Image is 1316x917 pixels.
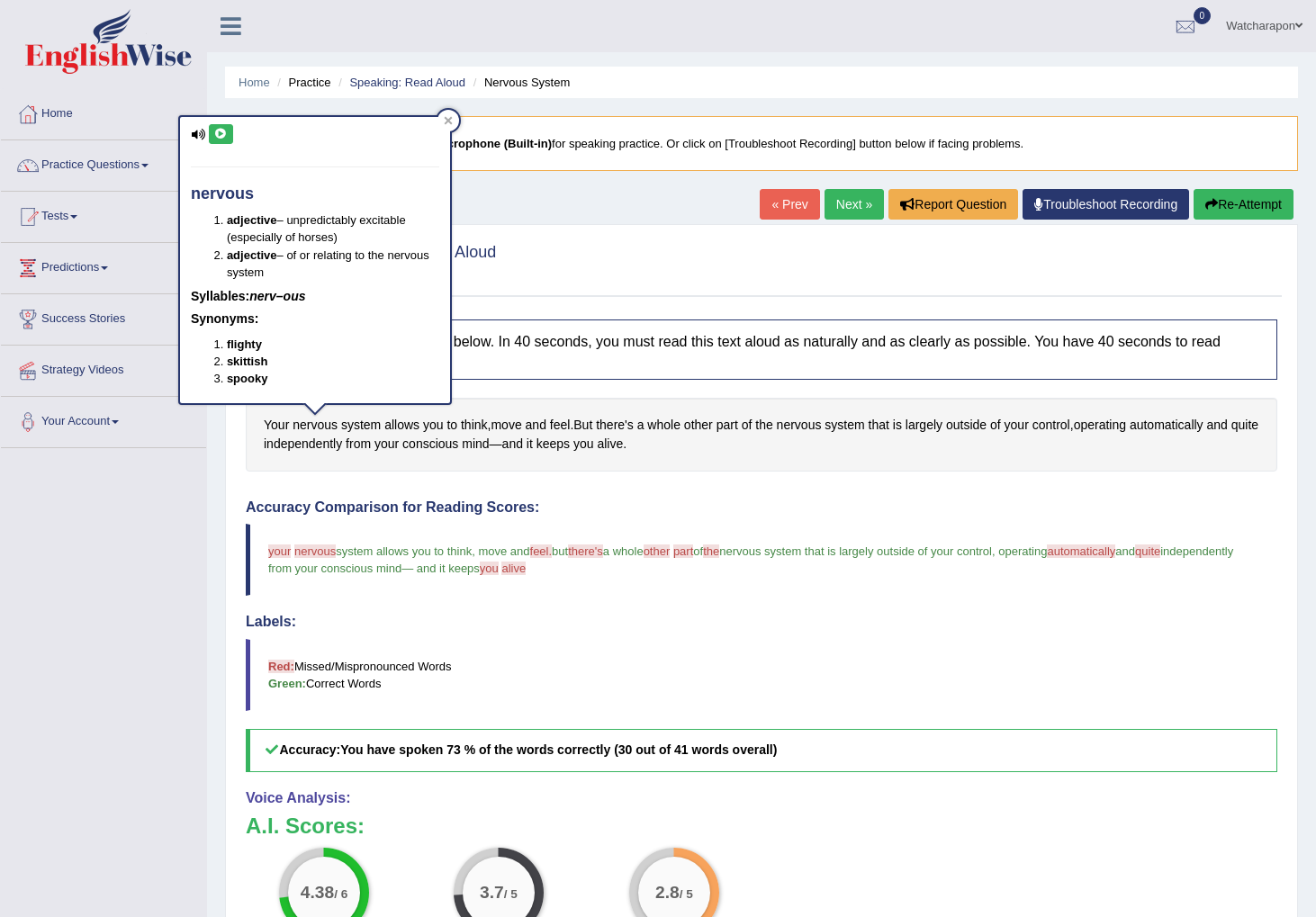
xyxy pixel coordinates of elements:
[341,416,381,435] span: Click to see word definition
[552,544,568,558] span: but
[501,562,526,575] span: alive
[680,887,693,901] small: / 5
[246,398,1277,471] div: , . , — .
[893,416,902,435] span: Click to see word definition
[1005,416,1029,435] span: Click to see word definition
[717,416,738,435] span: Click to see word definition
[225,116,1298,171] blockquote: * Remember to use the device for speaking practice. Or click on [Troubleshoot Recording] button b...
[502,435,523,454] span: Click to see word definition
[684,416,713,435] span: Click to see word definition
[227,213,277,227] b: adjective
[998,544,1047,558] span: operating
[264,416,289,435] span: Click to see word definition
[777,416,822,435] span: Click to see word definition
[294,544,336,558] span: nervous
[1,140,206,185] a: Practice Questions
[246,319,1277,380] h4: Look at the text below. In 40 seconds, you must read this text aloud as naturally and as clearly ...
[239,76,270,89] a: Home
[1115,544,1135,558] span: and
[530,544,553,558] span: feel.
[504,887,518,901] small: / 5
[417,562,480,575] span: and it keeps
[472,544,475,558] span: ,
[760,189,819,220] a: « Prev
[268,544,291,558] span: your
[264,435,342,454] span: Click to see word definition
[596,416,634,435] span: Click to see word definition
[402,435,458,454] span: Click to see word definition
[227,211,439,246] li: – unpredictably excitable (especially of horses)
[349,76,465,89] a: Speaking: Read Aloud
[191,185,439,203] h4: nervous
[374,435,399,454] span: Click to see word definition
[423,416,444,435] span: Click to see word definition
[469,74,571,91] li: Nervous System
[334,887,347,901] small: / 6
[647,416,681,435] span: Click to see word definition
[1,243,206,288] a: Predictions
[888,189,1018,220] button: Report Question
[246,729,1277,771] h5: Accuracy:
[191,290,439,303] h5: Syllables:
[1,397,206,442] a: Your Account
[550,416,571,435] span: Click to see word definition
[1135,544,1160,558] span: quite
[825,189,884,220] a: Next »
[491,416,521,435] span: Click to see word definition
[597,435,623,454] span: Click to see word definition
[227,355,268,368] b: skittish
[246,499,1277,516] h4: Accuracy Comparison for Reading Scores:
[573,435,594,454] span: Click to see word definition
[536,435,570,454] span: Click to see word definition
[693,544,703,558] span: of
[644,544,671,558] span: other
[462,435,489,454] span: Click to see word definition
[384,416,419,435] span: Click to see word definition
[401,562,413,575] span: —
[527,435,533,454] span: Click to see word definition
[1130,416,1203,435] span: Click to see word definition
[1,192,206,237] a: Tests
[1074,416,1126,435] span: Click to see word definition
[336,544,472,558] span: system allows you to think
[268,660,294,673] b: Red:
[719,544,992,558] span: nervous system that is largely outside of your control
[703,544,719,558] span: the
[446,416,457,435] span: Click to see word definition
[1,346,206,391] a: Strategy Videos
[1194,189,1293,220] button: Re-Attempt
[273,74,330,91] li: Practice
[1231,416,1258,435] span: Click to see word definition
[481,882,505,902] big: 3.7
[1,89,206,134] a: Home
[227,372,268,385] b: spooky
[526,416,546,435] span: Click to see word definition
[246,639,1277,711] blockquote: Missed/Mispronounced Words Correct Words
[1,294,206,339] a: Success Stories
[227,247,439,281] li: – of or relating to the nervous system
[405,137,552,150] b: iMac Microphone (Built-in)
[755,416,772,435] span: Click to see word definition
[301,882,334,902] big: 4.38
[742,416,753,435] span: Click to see word definition
[990,416,1001,435] span: Click to see word definition
[227,248,277,262] b: adjective
[461,416,488,435] span: Click to see word definition
[227,337,262,351] b: flighty
[346,435,371,454] span: Click to see word definition
[268,677,306,690] b: Green:
[825,416,864,435] span: Click to see word definition
[869,416,889,435] span: Click to see word definition
[246,614,1277,630] h4: Labels:
[1023,189,1189,220] a: Troubleshoot Recording
[568,544,603,558] span: there's
[478,544,529,558] span: move and
[480,562,499,575] span: you
[603,544,644,558] span: a whole
[249,289,305,303] em: nerv–ous
[246,790,1277,806] h4: Voice Analysis:
[655,882,680,902] big: 2.8
[573,416,592,435] span: Click to see word definition
[906,416,942,435] span: Click to see word definition
[340,742,777,757] b: You have spoken 73 % of the words correctly (30 out of 41 words overall)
